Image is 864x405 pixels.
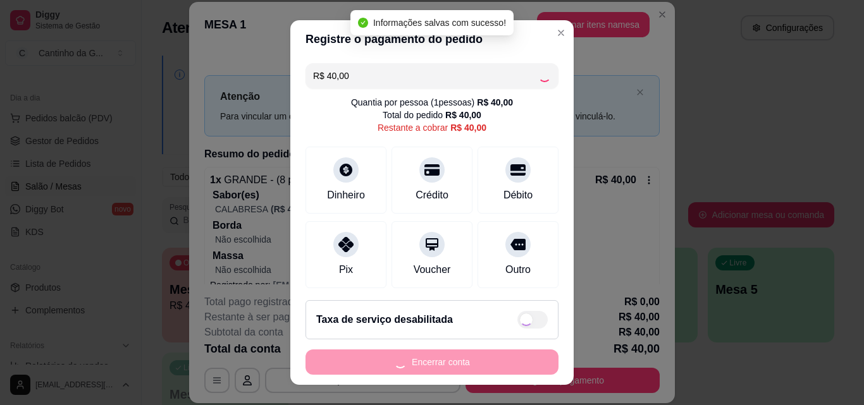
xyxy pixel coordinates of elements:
[551,23,571,43] button: Close
[383,109,481,121] div: Total do pedido
[290,20,574,58] header: Registre o pagamento do pedido
[351,96,513,109] div: Quantia por pessoa ( 1 pessoas)
[503,188,533,203] div: Débito
[450,121,486,134] div: R$ 40,00
[445,109,481,121] div: R$ 40,00
[505,262,531,277] div: Outro
[416,188,448,203] div: Crédito
[358,18,368,28] span: check-circle
[327,188,365,203] div: Dinheiro
[378,121,486,134] div: Restante a cobrar
[538,70,551,82] div: Loading
[313,63,538,88] input: Ex.: hambúrguer de cordeiro
[339,262,353,277] div: Pix
[373,18,506,28] span: Informações salvas com sucesso!
[477,96,513,109] div: R$ 40,00
[316,312,453,327] h2: Taxa de serviço desabilitada
[414,262,451,277] div: Voucher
